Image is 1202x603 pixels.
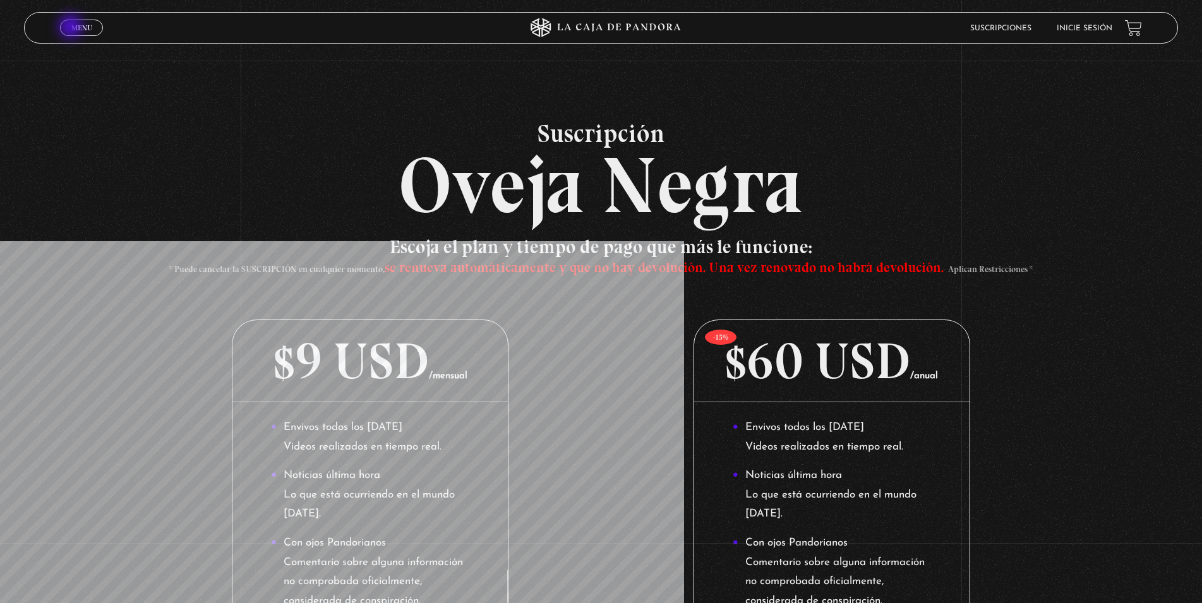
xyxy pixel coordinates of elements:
a: Suscripciones [970,25,1031,32]
h2: Oveja Negra [24,121,1178,225]
span: Suscripción [24,121,1178,146]
li: Envivos todos los [DATE] Videos realizados en tiempo real. [271,418,469,457]
li: Noticias última hora Lo que está ocurriendo en el mundo [DATE]. [271,466,469,524]
span: /mensual [429,371,467,381]
h3: Escoja el plan y tiempo de pago que más le funcione: [140,237,1063,275]
span: /anual [910,371,938,381]
p: $9 USD [232,320,508,402]
a: View your shopping cart [1125,20,1142,37]
span: Menu [71,24,92,32]
p: $60 USD [694,320,970,402]
a: Inicie sesión [1057,25,1112,32]
span: se renueva automáticamente y que no hay devolución. Una vez renovado no habrá devolución. [385,259,944,276]
span: Cerrar [67,35,97,44]
li: Noticias última hora Lo que está ocurriendo en el mundo [DATE]. [733,466,931,524]
li: Envivos todos los [DATE] Videos realizados en tiempo real. [733,418,931,457]
span: * Puede cancelar la SUSCRIPCIÓN en cualquier momento, - Aplican Restricciones * [169,264,1033,275]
